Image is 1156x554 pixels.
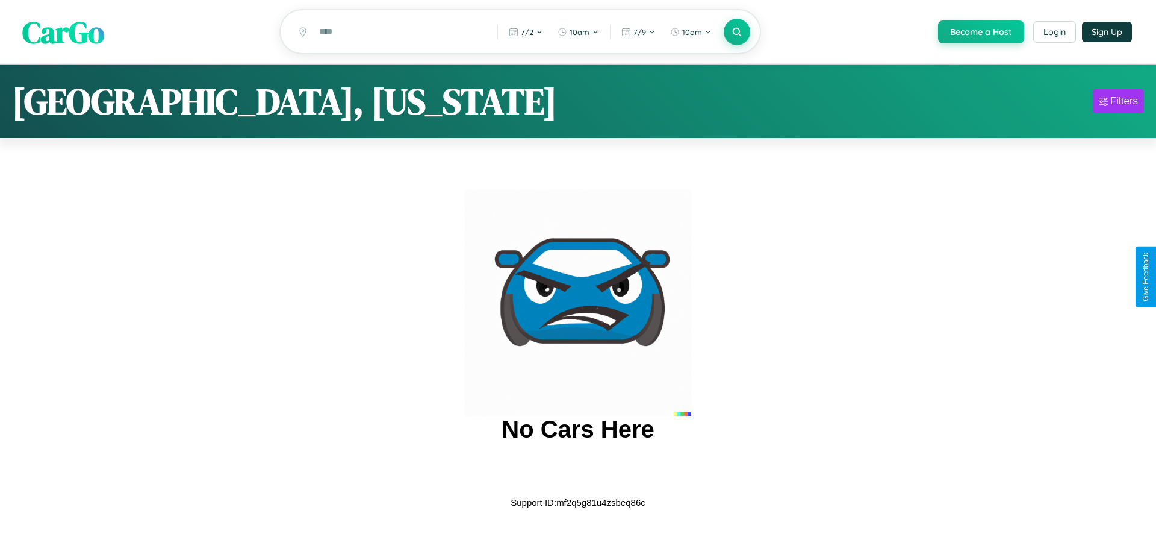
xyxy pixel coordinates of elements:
span: 7 / 2 [521,27,533,37]
span: CarGo [22,11,104,52]
h1: [GEOGRAPHIC_DATA], [US_STATE] [12,77,557,126]
button: 10am [552,22,605,42]
span: 10am [570,27,589,37]
div: Give Feedback [1142,253,1150,301]
h2: No Cars Here [502,416,654,443]
button: Become a Host [938,20,1024,43]
button: 10am [664,22,718,42]
img: car [465,189,691,416]
div: Filters [1110,95,1138,107]
span: 10am [682,27,702,37]
button: Sign Up [1082,22,1132,42]
button: Login [1033,21,1076,43]
button: 7/9 [615,22,662,42]
span: 7 / 9 [633,27,646,37]
button: Filters [1093,89,1144,113]
p: Support ID: mf2q5g81u4zsbeq86c [511,494,645,511]
button: 7/2 [503,22,549,42]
